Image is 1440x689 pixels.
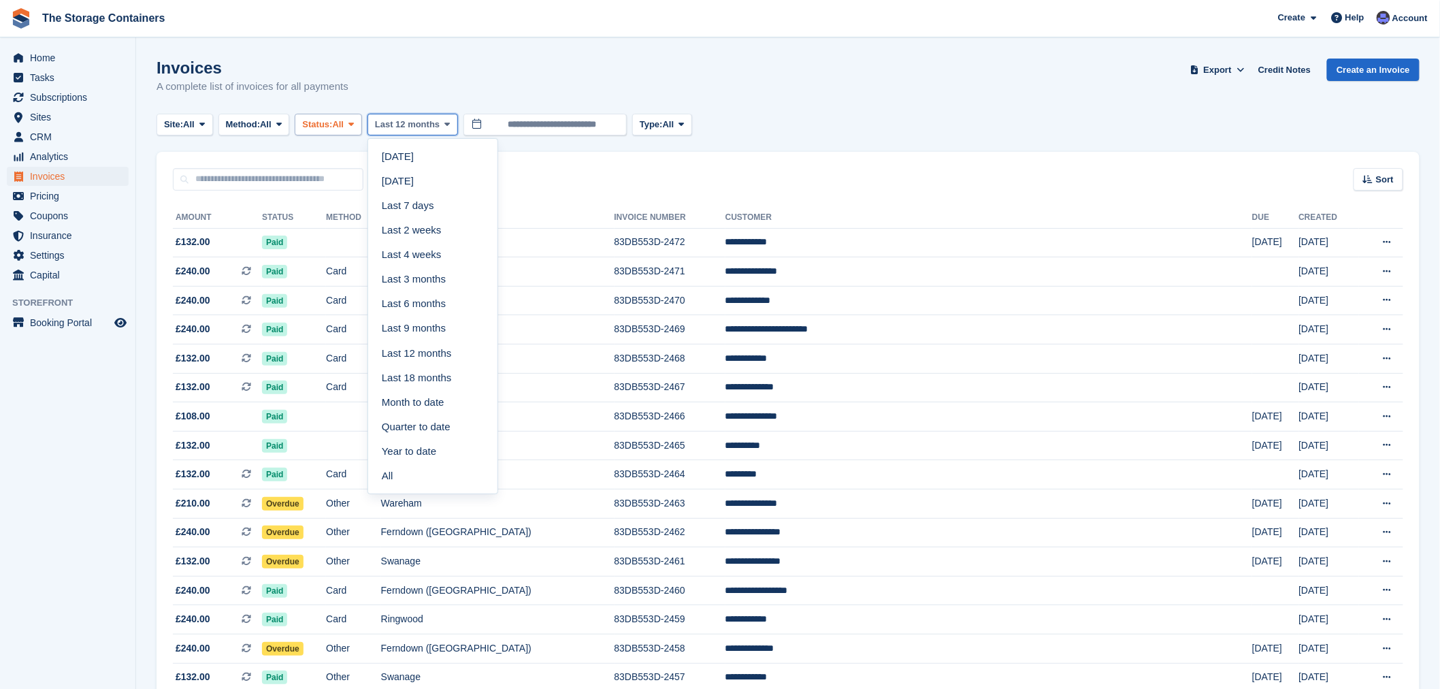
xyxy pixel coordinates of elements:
span: £240.00 [176,525,210,539]
td: [DATE] [1299,228,1360,257]
td: 83DB553D-2461 [615,547,725,577]
a: menu [7,147,129,166]
span: All [183,118,195,131]
a: Last 12 months [374,341,492,366]
td: [DATE] [1299,635,1360,664]
span: £132.00 [176,670,210,684]
span: £132.00 [176,554,210,568]
button: Site: All [157,114,213,136]
td: [DATE] [1299,431,1360,460]
span: Type: [640,118,663,131]
a: Last 2 weeks [374,218,492,242]
span: Site: [164,118,183,131]
td: Card [326,344,381,374]
span: Paid [262,439,287,453]
td: Swanage [381,547,615,577]
span: All [663,118,674,131]
a: The Storage Containers [37,7,170,29]
td: Card [326,286,381,315]
a: menu [7,206,129,225]
span: All [333,118,344,131]
a: menu [7,266,129,285]
span: Sites [30,108,112,127]
td: Card [326,257,381,287]
td: Ferndown ([GEOGRAPHIC_DATA]) [381,635,615,664]
span: Paid [262,236,287,249]
span: Create [1278,11,1305,25]
span: Paid [262,468,287,481]
span: £240.00 [176,583,210,598]
a: menu [7,108,129,127]
span: Paid [262,294,287,308]
a: menu [7,313,129,332]
a: menu [7,246,129,265]
td: [DATE] [1299,373,1360,402]
th: Created [1299,207,1360,229]
span: £240.00 [176,641,210,656]
td: 83DB553D-2468 [615,344,725,374]
td: [DATE] [1299,490,1360,519]
span: All [260,118,272,131]
a: Create an Invoice [1327,59,1420,81]
span: £240.00 [176,612,210,626]
td: 83DB553D-2469 [615,315,725,344]
td: [DATE] [1299,518,1360,547]
td: [DATE] [1252,635,1298,664]
td: 83DB553D-2458 [615,635,725,664]
span: Booking Portal [30,313,112,332]
span: £240.00 [176,293,210,308]
a: Last 4 weeks [374,242,492,267]
td: 83DB553D-2472 [615,228,725,257]
a: All [374,464,492,488]
th: Customer [725,207,1252,229]
span: Paid [262,671,287,684]
td: [DATE] [1299,605,1360,635]
span: £240.00 [176,322,210,336]
th: Due [1252,207,1298,229]
span: Tasks [30,68,112,87]
span: Analytics [30,147,112,166]
span: Overdue [262,526,304,539]
span: Subscriptions [30,88,112,107]
span: Sort [1376,173,1394,187]
td: [DATE] [1299,576,1360,605]
td: [DATE] [1252,547,1298,577]
td: 83DB553D-2459 [615,605,725,635]
td: Card [326,576,381,605]
button: Status: All [295,114,361,136]
td: Wareham [381,490,615,519]
td: [DATE] [1299,257,1360,287]
span: Capital [30,266,112,285]
a: Quarter to date [374,415,492,439]
span: Paid [262,323,287,336]
td: [DATE] [1252,518,1298,547]
td: Card [326,315,381,344]
span: Paid [262,352,287,366]
a: menu [7,226,129,245]
img: Dan Excell [1377,11,1390,25]
a: [DATE] [374,144,492,169]
a: Last 3 months [374,267,492,291]
span: Method: [226,118,261,131]
a: Month to date [374,390,492,415]
a: Year to date [374,439,492,464]
a: [DATE] [374,169,492,193]
span: £132.00 [176,467,210,481]
td: 83DB553D-2466 [615,402,725,432]
td: 83DB553D-2464 [615,460,725,490]
span: Status: [302,118,332,131]
span: Paid [262,265,287,278]
a: Last 6 months [374,292,492,317]
a: menu [7,187,129,206]
td: Ferndown ([GEOGRAPHIC_DATA]) [381,518,615,547]
span: Insurance [30,226,112,245]
span: Pricing [30,187,112,206]
td: Ferndown ([GEOGRAPHIC_DATA]) [381,576,615,605]
td: [DATE] [1252,431,1298,460]
span: £240.00 [176,264,210,278]
a: Last 9 months [374,317,492,341]
td: [DATE] [1299,547,1360,577]
img: stora-icon-8386f47178a22dfd0bd8f6a31ec36ba5ce8667c1dd55bd0f319d3a0aa187defe.svg [11,8,31,29]
a: menu [7,167,129,186]
td: [DATE] [1252,228,1298,257]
